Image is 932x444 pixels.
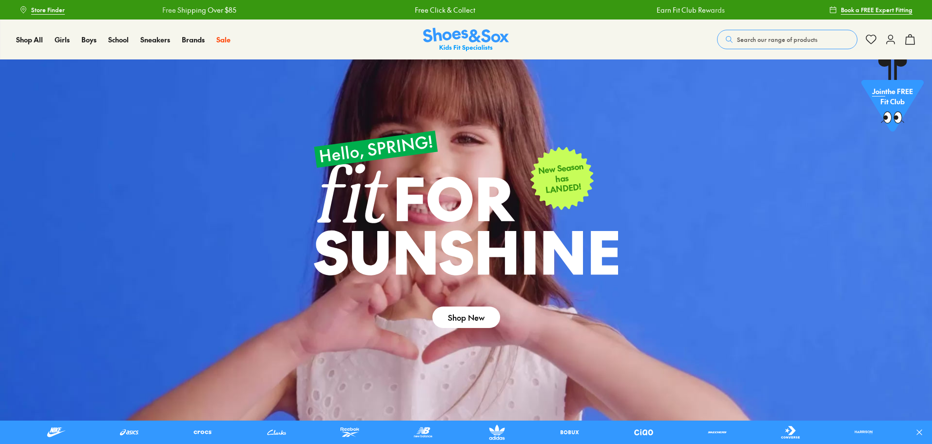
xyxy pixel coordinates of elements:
[16,35,43,45] a: Shop All
[216,35,231,45] a: Sale
[216,35,231,44] span: Sale
[108,35,129,44] span: School
[861,59,924,137] a: Jointhe FREE Fit Club
[55,35,70,44] span: Girls
[861,79,924,116] p: the FREE Fit Club
[144,5,218,15] a: Free Shipping Over $85
[81,35,97,45] a: Boys
[397,5,457,15] a: Free Click & Collect
[182,35,205,44] span: Brands
[841,5,913,14] span: Book a FREE Expert Fitting
[140,35,170,44] span: Sneakers
[81,35,97,44] span: Boys
[829,1,913,19] a: Book a FREE Expert Fitting
[737,35,817,44] span: Search our range of products
[872,87,885,97] span: Join
[55,35,70,45] a: Girls
[31,5,65,14] span: Store Finder
[423,28,509,52] img: SNS_Logo_Responsive.svg
[423,28,509,52] a: Shoes & Sox
[16,35,43,44] span: Shop All
[108,35,129,45] a: School
[140,35,170,45] a: Sneakers
[717,30,857,49] button: Search our range of products
[432,307,500,328] a: Shop New
[19,1,65,19] a: Store Finder
[182,35,205,45] a: Brands
[639,5,707,15] a: Earn Fit Club Rewards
